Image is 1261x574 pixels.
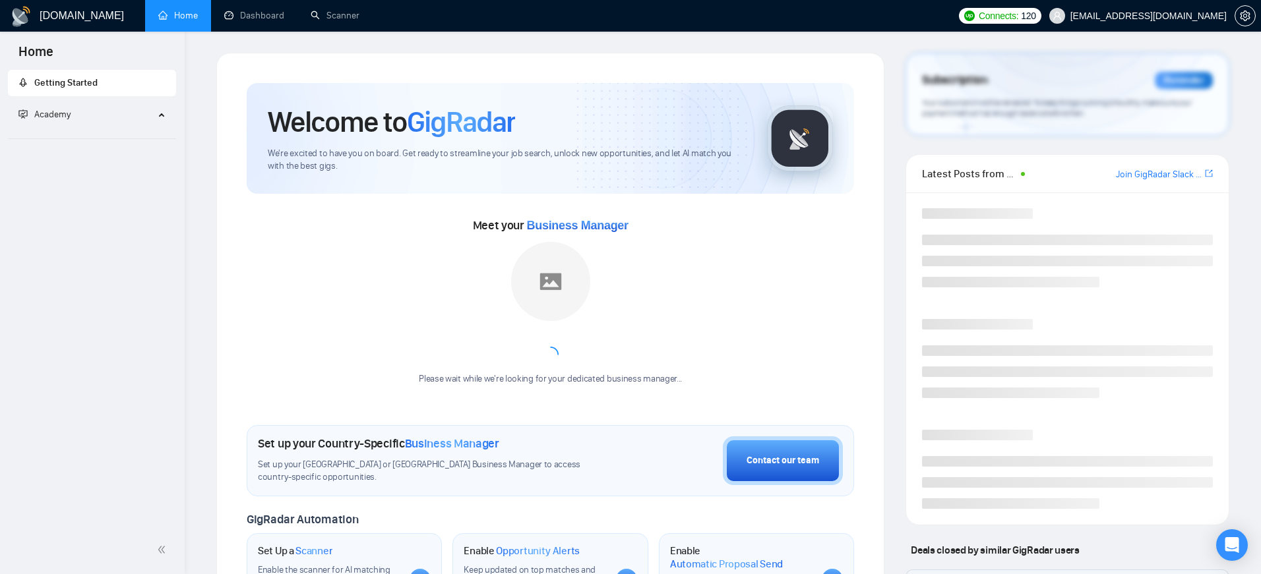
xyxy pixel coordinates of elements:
span: Connects: [979,9,1018,23]
h1: Welcome to [268,104,515,140]
img: upwork-logo.png [964,11,975,21]
span: Academy [34,109,71,120]
h1: Set Up a [258,544,332,558]
span: GigRadar [407,104,515,140]
li: Academy Homepage [8,133,176,142]
span: Meet your [473,218,629,233]
span: Academy [18,109,71,120]
span: rocket [18,78,28,87]
span: Deals closed by similar GigRadar users [906,538,1084,561]
span: We're excited to have you on board. Get ready to streamline your job search, unlock new opportuni... [268,148,746,173]
span: Opportunity Alerts [496,544,580,558]
div: Contact our team [747,453,819,468]
span: Business Manager [405,436,499,451]
span: Business Manager [527,219,629,232]
span: GigRadar Automation [247,512,358,527]
span: user [1053,11,1062,20]
div: Open Intercom Messenger [1216,529,1248,561]
span: Scanner [295,544,332,558]
span: Latest Posts from the GigRadar Community [922,165,1017,182]
a: dashboardDashboard [224,10,284,21]
img: placeholder.png [511,242,590,321]
span: Getting Started [34,77,98,88]
div: Please wait while we're looking for your dedicated business manager... [411,373,690,386]
span: setting [1235,11,1255,21]
span: Set up your [GEOGRAPHIC_DATA] or [GEOGRAPHIC_DATA] Business Manager to access country-specific op... [258,459,609,484]
h1: Enable [670,544,811,570]
h1: Set up your Country-Specific [258,436,499,451]
a: homeHome [158,10,198,21]
span: 120 [1021,9,1035,23]
span: export [1205,168,1213,179]
h1: Enable [464,544,580,558]
img: gigradar-logo.png [767,105,833,171]
span: Home [8,42,64,70]
img: logo [11,6,32,27]
span: fund-projection-screen [18,109,28,119]
a: searchScanner [311,10,359,21]
a: Join GigRadar Slack Community [1116,167,1202,182]
div: Reminder [1155,72,1213,89]
span: double-left [157,543,170,556]
span: Subscription [922,69,987,92]
span: Your subscription will be renewed. To keep things running smoothly, make sure your payment method... [922,98,1191,119]
button: setting [1235,5,1256,26]
a: setting [1235,11,1256,21]
a: export [1205,167,1213,180]
span: Automatic Proposal Send [670,558,783,571]
li: Getting Started [8,70,176,96]
button: Contact our team [723,436,843,485]
span: loading [541,346,559,363]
